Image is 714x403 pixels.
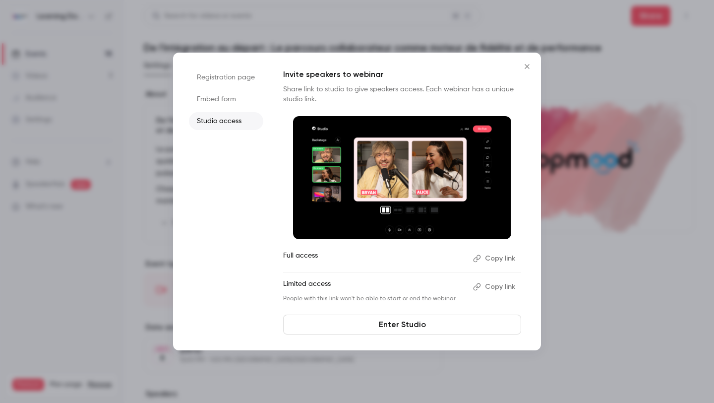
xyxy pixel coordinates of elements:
p: Invite speakers to webinar [283,68,521,80]
img: Invite speakers to webinar [293,116,511,239]
a: Enter Studio [283,315,521,335]
p: People with this link won't be able to start or end the webinar [283,295,465,303]
button: Copy link [469,279,521,295]
button: Close [517,57,537,76]
button: Copy link [469,251,521,267]
li: Registration page [189,68,263,86]
p: Limited access [283,279,465,295]
p: Full access [283,251,465,267]
li: Studio access [189,112,263,130]
p: Share link to studio to give speakers access. Each webinar has a unique studio link. [283,84,521,104]
li: Embed form [189,90,263,108]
